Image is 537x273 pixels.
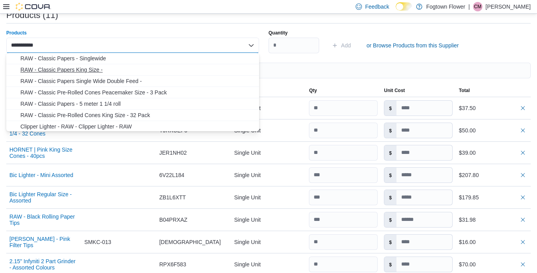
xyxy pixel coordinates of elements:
[459,193,528,202] div: $179.85
[9,191,78,204] button: Bic Lighter Regular Size - Assorted
[159,170,184,180] span: 6V22L184
[159,215,188,224] span: B04PRXAZ
[384,87,405,94] span: Unit Cost
[384,145,396,160] label: $
[9,213,78,226] button: RAW - Black Rolling Paper Tips
[384,123,396,138] label: $
[159,193,186,202] span: ZB1L6XTT
[6,11,58,20] h3: Products (11)
[459,148,528,157] div: $39.00
[384,168,396,183] label: $
[384,212,396,227] label: $
[9,236,78,248] button: [PERSON_NAME] - Pink Filter Tips
[309,87,317,94] span: Qty
[384,101,396,116] label: $
[341,42,351,49] span: Add
[6,121,259,132] button: Clipper Lighter - RAW - Clipper Lighter - RAW
[9,146,78,159] button: HORNET | Pink King Size Cones - 40pcs
[306,84,381,97] button: Qty
[231,234,306,250] div: Single Unit
[6,98,259,110] button: RAW - Classic Papers - 5 meter 1 1/4 roll
[365,3,389,11] span: Feedback
[6,30,27,36] label: Products
[231,123,306,138] div: Single Unit
[248,42,254,49] button: Close list of options
[459,103,528,113] div: $37.50
[459,126,528,135] div: $50.00
[6,87,259,98] button: RAW - Classic Pre-Rolled Cones Peacemaker Size - 3 Pack
[459,87,470,94] span: Total
[381,84,456,97] button: Unit Cost
[9,258,78,271] button: 2.15" Infyniti 2 Part Grinder - Assorted Colours
[268,30,288,36] label: Quantity
[384,190,396,205] label: $
[6,53,259,246] div: Choose from the following options
[231,257,306,272] div: Single Unit
[231,212,306,228] div: Single Unit
[384,257,396,272] label: $
[363,38,462,53] button: or Browse Products from this Supplier
[459,237,528,247] div: $16.00
[6,76,259,87] button: RAW - Classic Papers Single Wide Double Feed -
[6,110,259,121] button: RAW - Classic Pre-Rolled Cones King Size - 32 Pack
[231,167,306,183] div: Single Unit
[384,235,396,249] label: $
[84,237,111,247] span: SMKC-013
[231,190,306,205] div: Single Unit
[159,237,221,247] span: [DEMOGRAPHIC_DATA]
[6,64,259,76] button: RAW - Classic Papers King Size -
[9,172,73,178] button: Bic Lighter - Mini Assorted
[474,2,482,11] span: CM
[426,2,466,11] p: Fogtown Flower
[367,42,459,49] span: or Browse Products from this Supplier
[468,2,470,11] p: |
[396,2,412,11] input: Dark Mode
[459,170,528,180] div: $207.80
[231,145,306,161] div: Single Unit
[231,100,306,116] div: Single Unit
[6,53,259,64] button: RAW - Classic Papers - Singlewide
[16,3,51,11] img: Cova
[329,38,354,53] button: Add
[231,84,306,97] button: Unit
[486,2,531,11] p: [PERSON_NAME]
[456,84,531,97] button: Total
[159,148,187,157] span: JER1NH02
[459,260,528,269] div: $70.00
[159,260,186,269] span: RPX6F583
[459,215,528,224] div: $31.98
[473,2,482,11] div: Cameron McCrae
